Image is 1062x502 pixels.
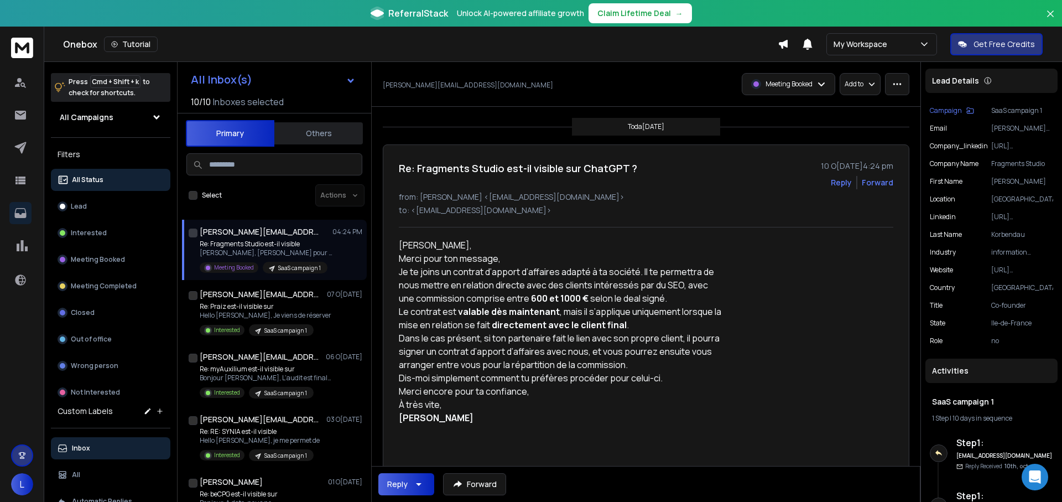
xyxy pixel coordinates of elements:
p: Interested [214,451,240,459]
p: SaaS campaign 1 [264,452,307,460]
p: role [930,337,943,345]
button: Close banner [1043,7,1058,33]
p: location [930,195,955,204]
p: Lead Details [932,75,979,86]
p: 10 O[DATE]4:24 pm [821,161,893,172]
p: SaaS campaign 1 [264,327,307,335]
p: Campaign [930,106,962,115]
p: Interested [214,326,240,334]
h1: [PERSON_NAME][EMAIL_ADDRESS][DOMAIN_NAME] [200,414,321,425]
h6: [EMAIL_ADDRESS][DOMAIN_NAME] [956,452,1053,460]
p: Inbox [72,444,90,453]
div: Reply [387,479,408,490]
h1: SaaS campaign 1 [932,396,1051,407]
p: Co-founder [991,301,1053,310]
div: Onebox [63,37,778,52]
span: 1 Step [932,413,949,423]
h1: [PERSON_NAME][EMAIL_ADDRESS][DOMAIN_NAME] [200,226,321,237]
p: industry [930,248,956,257]
div: | [932,414,1051,423]
p: [PERSON_NAME][EMAIL_ADDRESS][DOMAIN_NAME] [383,81,553,90]
button: Campaign [930,106,974,115]
p: Email [930,124,947,133]
button: Get Free Credits [950,33,1043,55]
p: Meeting Booked [766,80,813,89]
div: [PERSON_NAME], [399,239,722,252]
p: Out of office [71,335,112,344]
p: [PERSON_NAME], [PERSON_NAME] pour ton message, Je [200,249,332,257]
h1: [PERSON_NAME] [200,477,263,488]
p: Last Name [930,230,962,239]
p: Reply Received [965,462,1030,470]
p: Press to check for shortcuts. [69,76,150,99]
p: Meeting Booked [214,263,254,272]
p: Ile-de-France [991,319,1053,328]
p: Re: Praiz est-il visible sur [200,302,331,311]
button: All Status [51,169,170,191]
p: Interested [214,389,240,397]
p: Not Interested [71,388,120,397]
button: Reply [378,473,434,495]
p: information technology & services [991,248,1053,257]
span: 10th, oct. [1004,462,1030,470]
button: All [51,464,170,486]
button: Meeting Completed [51,275,170,297]
p: Re: myAuxilium est-il visible sur [200,365,332,374]
p: 01 O[DATE] [328,478,362,487]
p: First Name [930,177,962,186]
p: Hello [PERSON_NAME], Je viens de réserver [200,311,331,320]
h1: Re: Fragments Studio est-il visible sur ChatGPT ? [399,161,637,176]
button: Forward [443,473,506,495]
button: All Inbox(s) [182,69,365,91]
strong: [PERSON_NAME] [399,412,473,424]
h3: Filters [51,147,170,162]
button: L [11,473,33,495]
p: Re: beCPG est-il visible sur [200,490,324,499]
p: Re: RE: SYNIA est-il visible [200,427,320,436]
button: Out of office [51,328,170,350]
p: 07 O[DATE] [327,290,362,299]
span: 10 days in sequence [952,413,1012,423]
button: Reply [831,177,852,188]
button: Closed [51,302,170,324]
div: Open Intercom Messenger [1022,464,1048,490]
h1: [PERSON_NAME][EMAIL_ADDRESS] [200,351,321,363]
p: [GEOGRAPHIC_DATA] [991,195,1053,204]
p: [PERSON_NAME][EMAIL_ADDRESS][DOMAIN_NAME] [991,124,1053,133]
button: Tutorial [104,37,158,52]
p: SaaS campaign 1 [264,389,307,397]
p: no [991,337,1053,345]
p: [PERSON_NAME] [991,177,1053,186]
p: [URL][DOMAIN_NAME] [991,142,1053,151]
p: Lead [71,202,87,211]
h3: Inboxes selected [213,95,284,108]
button: Claim Lifetime Deal→ [589,3,692,23]
p: 04:24 PM [332,227,362,236]
p: All Status [72,175,103,184]
label: Select [202,191,222,200]
p: 03 O[DATE] [326,415,362,424]
div: Dis-moi simplement comment tu préfères procéder pour celui-ci. [399,371,722,385]
p: [URL][DOMAIN_NAME] [991,266,1053,275]
button: Lead [51,195,170,218]
p: Add to [845,80,863,89]
div: Activities [925,359,1058,383]
div: On F[DATE][DATE] PM < > wrote: [399,464,722,491]
p: Toda[DATE] [628,122,664,131]
button: Inbox [51,437,170,459]
h1: All Campaigns [60,112,113,123]
p: company_linkedin [930,142,988,151]
p: SaaS campaign 1 [991,106,1053,115]
button: Not Interested [51,381,170,403]
strong: directement avec le client final [492,319,627,331]
p: Korbendau [991,230,1053,239]
button: Wrong person [51,355,170,377]
p: 06 O[DATE] [326,353,362,361]
p: website [930,266,953,275]
p: Company Name [930,159,978,168]
span: 10 / 10 [191,95,211,108]
p: Meeting Completed [71,282,137,291]
p: Meeting Booked [71,255,125,264]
